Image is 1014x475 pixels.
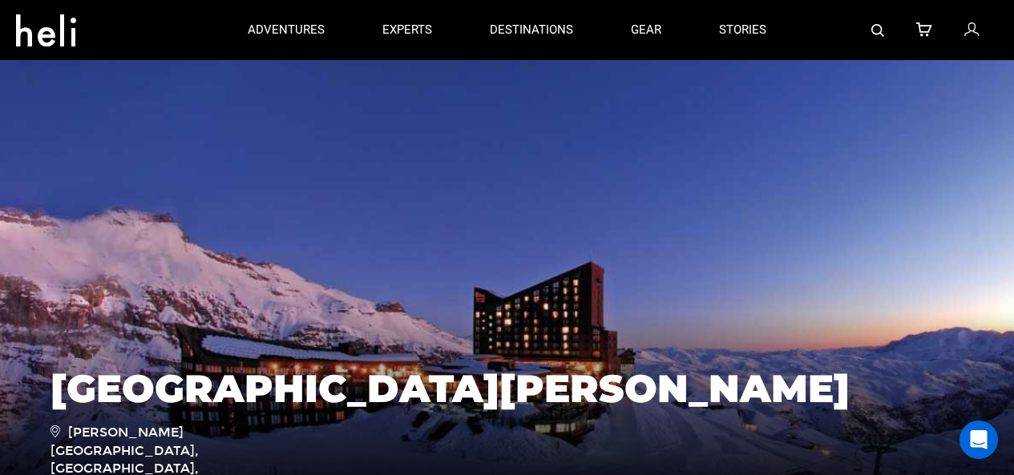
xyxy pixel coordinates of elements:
[959,421,998,459] div: Open Intercom Messenger
[50,367,964,410] h1: [GEOGRAPHIC_DATA][PERSON_NAME]
[490,22,573,38] p: destinations
[248,22,325,38] p: adventures
[382,22,432,38] p: experts
[871,24,884,37] img: search-bar-icon.svg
